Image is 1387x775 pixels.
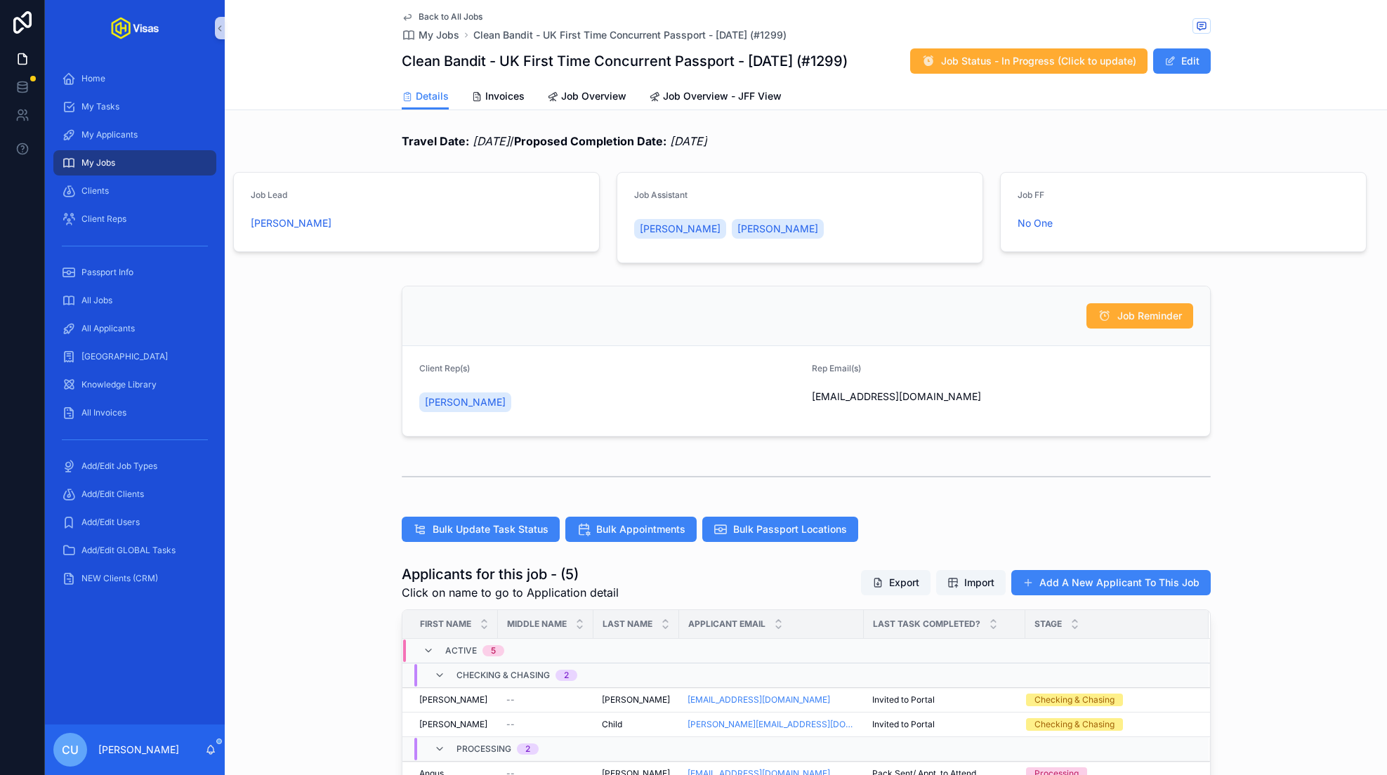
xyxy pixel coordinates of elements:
span: Clients [81,185,109,197]
span: Job Overview - JFF View [663,89,782,103]
a: Details [402,84,449,110]
a: Add/Edit GLOBAL Tasks [53,538,216,563]
span: [PERSON_NAME] [640,222,721,236]
span: Click on name to go to Application detail [402,584,619,601]
span: My Jobs [81,157,115,168]
button: Add A New Applicant To This Job [1011,570,1211,595]
a: [PERSON_NAME] [419,694,489,706]
a: Job Overview - JFF View [649,84,782,112]
a: Invited to Portal [872,719,1017,730]
span: Middle Name [507,618,567,630]
span: My Tasks [81,101,119,112]
span: Job Overview [561,89,626,103]
a: [PERSON_NAME] [251,216,331,230]
a: Checking & Chasing [1026,694,1192,706]
span: Job Assistant [634,190,688,200]
span: Last Task Completed? [873,618,980,630]
span: / [402,133,707,150]
span: [EMAIL_ADDRESS][DOMAIN_NAME] [812,390,1193,404]
button: Job Status - In Progress (Click to update) [910,48,1148,74]
a: Checking & Chasing [1026,718,1192,731]
div: 2 [564,670,569,681]
p: [PERSON_NAME] [98,743,179,757]
span: Knowledge Library [81,379,157,390]
button: Bulk Update Task Status [402,517,560,542]
span: Job FF [1018,190,1044,200]
em: [DATE] [473,134,510,148]
a: Add/Edit Users [53,510,216,535]
button: Import [936,570,1006,595]
a: My Jobs [402,28,459,42]
a: All Applicants [53,316,216,341]
span: All Invoices [81,407,126,418]
div: 5 [491,645,496,656]
span: First Name [420,618,471,630]
span: CU [62,741,79,758]
a: Job Overview [547,84,626,112]
h1: Clean Bandit - UK First Time Concurrent Passport - [DATE] (#1299) [402,51,848,71]
div: 2 [525,743,530,755]
a: NEW Clients (CRM) [53,566,216,591]
div: Checking & Chasing [1034,694,1115,706]
h1: Applicants for this job - (5) [402,564,619,584]
span: [PERSON_NAME] [425,395,506,409]
button: Bulk Appointments [565,517,697,542]
span: Bulk Update Task Status [433,522,548,536]
span: All Applicants [81,323,135,334]
a: My Applicants [53,122,216,147]
strong: Travel Date: [402,134,469,148]
a: [PERSON_NAME] [732,219,824,239]
img: App logo [111,17,159,39]
a: [PERSON_NAME] [419,392,511,412]
a: Clean Bandit - UK First Time Concurrent Passport - [DATE] (#1299) [473,28,787,42]
a: [PERSON_NAME] [602,694,671,706]
a: [PERSON_NAME] [634,219,726,239]
a: My Jobs [53,150,216,175]
a: -- [506,719,585,730]
a: [PERSON_NAME] [419,719,489,730]
span: Client Rep(s) [419,363,470,373]
a: My Tasks [53,94,216,119]
span: Bulk Passport Locations [733,522,847,536]
span: Invited to Portal [872,719,935,730]
span: Checking & Chasing [456,670,550,681]
a: -- [506,694,585,706]
span: Client Reps [81,213,126,225]
a: No One [1018,216,1053,230]
span: Active [445,645,477,656]
a: All Invoices [53,400,216,425]
button: Edit [1153,48,1211,74]
a: Invited to Portal [872,694,1017,706]
div: scrollable content [45,56,225,609]
span: All Jobs [81,295,112,306]
span: [PERSON_NAME] [737,222,818,236]
span: [PERSON_NAME] [419,694,487,706]
span: Home [81,73,105,84]
span: -- [506,694,515,706]
a: Clients [53,178,216,204]
span: My Jobs [419,28,459,42]
span: Invited to Portal [872,694,935,706]
span: Import [964,576,994,590]
span: -- [506,719,515,730]
span: Bulk Appointments [596,522,685,536]
span: Passport Info [81,267,133,278]
span: Details [416,89,449,103]
span: Add/Edit Clients [81,489,144,500]
a: Client Reps [53,206,216,232]
a: Child [602,719,671,730]
a: Back to All Jobs [402,11,482,22]
span: [PERSON_NAME] [419,719,487,730]
span: Back to All Jobs [419,11,482,22]
span: Rep Email(s) [812,363,861,373]
span: Job Status - In Progress (Click to update) [941,54,1136,68]
span: Invoices [485,89,525,103]
span: My Applicants [81,129,138,140]
a: Home [53,66,216,91]
a: [GEOGRAPHIC_DATA] [53,344,216,369]
span: Child [602,719,622,730]
span: Last Name [603,618,652,630]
